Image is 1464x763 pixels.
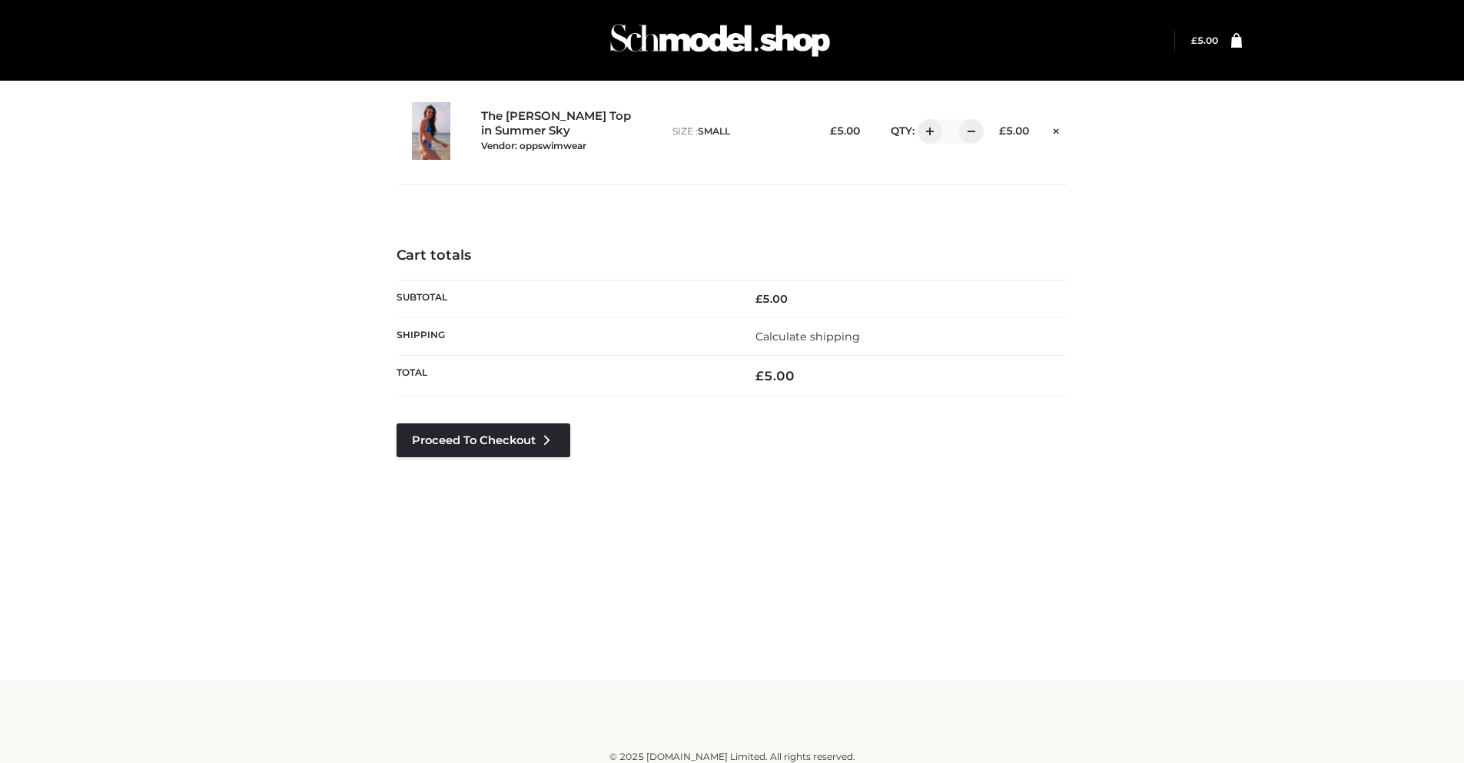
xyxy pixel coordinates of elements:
[875,119,973,144] div: QTY:
[672,124,804,138] p: size :
[1191,35,1218,46] bdi: 5.00
[1191,35,1197,46] span: £
[999,124,1029,137] bdi: 5.00
[755,292,788,306] bdi: 5.00
[755,368,764,383] span: £
[999,124,1006,137] span: £
[755,330,860,343] a: Calculate shipping
[755,368,795,383] bdi: 5.00
[397,423,570,457] a: Proceed to Checkout
[481,109,639,152] a: The [PERSON_NAME] Top in Summer SkyVendor: oppswimwear
[397,356,732,396] th: Total
[605,10,835,71] img: Schmodel Admin 964
[397,247,1068,264] h4: Cart totals
[397,280,732,317] th: Subtotal
[481,140,586,151] small: Vendor: oppswimwear
[755,292,762,306] span: £
[830,124,837,137] span: £
[1044,119,1067,139] a: Remove this item
[698,125,730,137] span: SMALL
[830,124,860,137] bdi: 5.00
[397,317,732,355] th: Shipping
[1191,35,1218,46] a: £5.00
